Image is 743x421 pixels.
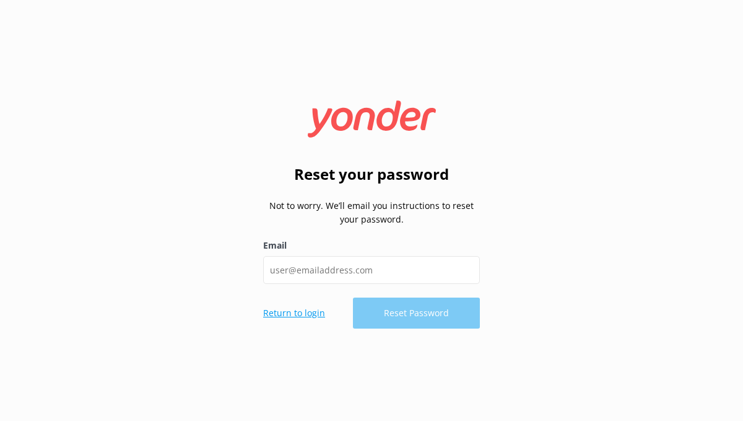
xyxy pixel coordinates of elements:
a: Return to login [263,306,325,320]
p: Not to worry. We’ll email you instructions to reset your password. [263,199,480,227]
input: user@emailaddress.com [263,256,480,284]
h2: Reset your password [263,162,480,186]
label: Email [263,239,480,252]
